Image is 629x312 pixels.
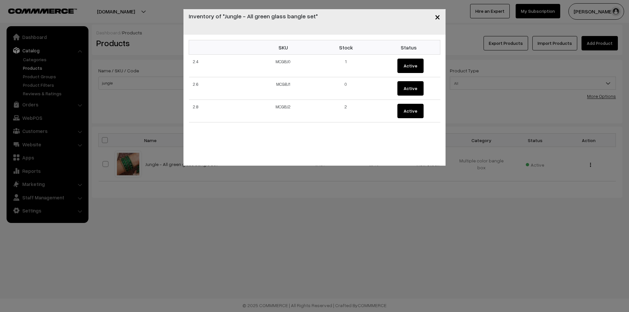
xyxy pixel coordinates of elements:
[314,40,377,55] th: Stock
[252,100,314,122] td: MCGBJ2
[435,10,440,23] span: ×
[252,77,314,100] td: MCGBJ1
[189,12,318,21] h4: Inventory of "Jungle - All green glass bangle set"
[314,100,377,122] td: 2
[189,55,252,77] td: 2.4
[397,59,424,73] button: Active
[252,40,314,55] th: SKU
[252,55,314,77] td: MCGBJ0
[429,7,446,27] button: Close
[314,77,377,100] td: 0
[189,77,252,100] td: 2.6
[377,40,440,55] th: Status
[314,55,377,77] td: 1
[397,81,424,96] button: Active
[189,100,252,122] td: 2.8
[397,104,424,118] button: Active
